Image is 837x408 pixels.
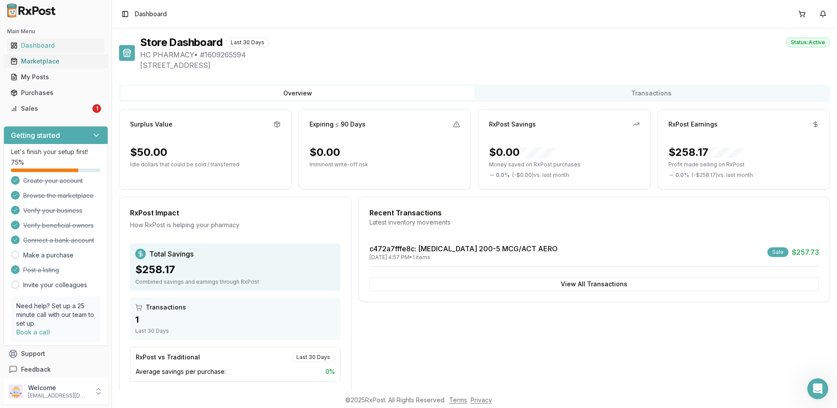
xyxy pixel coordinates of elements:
div: 1 [92,104,101,113]
div: Manuel says… [7,98,168,210]
button: Support [4,346,108,362]
span: 0 % [325,367,335,376]
img: Profile image for Manuel [26,51,35,60]
span: Transactions [146,303,186,312]
span: ( - $0.00 ) vs. last month [512,172,569,179]
div: Help [PERSON_NAME] understand how they’re doing: [14,227,137,244]
p: Money saved on RxPost purchases [489,161,640,168]
div: RxPost Savings [489,120,536,129]
span: Average savings per purchase: [136,367,226,376]
button: Marketplace [4,54,108,68]
div: $0.00 [489,145,555,159]
div: Last 30 Days [292,352,335,362]
textarea: Message… [7,268,168,283]
span: Feedback [21,365,51,374]
div: Close [154,4,169,19]
span: amazing [106,262,114,270]
div: This is my first sale I just dropped off the package what else do I need to do on the site? [39,11,161,37]
div: Recent Transactions [369,208,819,218]
div: Latest inventory movements [369,218,819,227]
p: The team can also help [42,11,109,20]
h2: Main Menu [7,28,105,35]
span: Dashboard [135,10,167,18]
button: go back [6,4,22,20]
div: $258.17 [135,263,335,277]
button: Upload attachment [42,287,49,294]
button: Transactions [475,86,828,100]
p: Welcome [28,383,89,392]
div: If yes after you confirmed the sale the money starts to move. Since its a ACH Transfer it does ta... [14,103,137,198]
a: Marketplace [7,53,105,69]
div: You rated the conversation [18,261,119,271]
div: Roxy says… [7,250,168,302]
span: 0.0 % [496,172,510,179]
a: Privacy [471,396,492,404]
nav: breadcrumb [135,10,167,18]
div: $258.17 [668,145,743,159]
p: [EMAIL_ADDRESS][DOMAIN_NAME] [28,392,89,399]
a: Book a call [16,328,50,336]
span: ( - $258.17 ) vs. last month [692,172,753,179]
div: RxPost vs Traditional [136,353,200,362]
iframe: Intercom live chat [807,378,828,399]
span: Post a listing [23,266,59,274]
div: Expiring ≤ 90 Days [309,120,366,129]
button: Sales1 [4,102,108,116]
div: Samer says… [7,6,168,49]
a: Terms [449,396,467,404]
h3: Getting started [11,130,60,141]
div: RxPost Impact [130,208,341,218]
div: How RxPost is helping your pharmacy [130,221,341,229]
div: Marketplace [11,57,101,66]
div: If yes after you confirmed the sale the money starts to move. Since its a ACH Transfer it does ta... [7,98,144,203]
span: HC PHARMACY • # 1609265594 [140,49,830,60]
h1: Roxy [42,4,60,11]
a: Make a purchase [23,251,74,260]
p: Let's finish your setup first! [11,148,101,156]
div: RxPost Earnings [668,120,717,129]
span: $257.73 [792,247,819,257]
button: Emoji picker [14,287,21,294]
div: Combined savings and earnings through RxPost [135,278,335,285]
button: My Posts [4,70,108,84]
div: Manuel says… [7,49,168,70]
button: Overview [121,86,475,100]
div: Sale [767,247,788,257]
a: My Posts [7,69,105,85]
span: Verify beneficial owners [23,221,94,230]
button: Gif picker [28,287,35,294]
div: This is my first sale I just dropped off the package what else do I need to do on the site? [32,6,168,42]
span: 0.0 % [675,172,689,179]
a: Dashboard [7,38,105,53]
div: Surplus Value [130,120,172,129]
div: 1 [135,313,335,326]
p: Imminent write-off risk [309,161,460,168]
button: Send a message… [150,283,164,297]
div: Status: Active [786,38,830,47]
span: Browse the marketplace [23,191,94,200]
div: Last 30 Days [135,327,335,334]
button: View All Transactions [369,277,819,291]
a: Invite your colleagues [23,281,87,289]
a: Sales1 [7,101,105,116]
div: Dashboard [11,41,101,50]
div: Manuel says… [7,70,168,98]
span: Total Savings [149,249,193,259]
button: Home [137,4,154,20]
img: User avatar [9,384,23,398]
span: 75 % [11,158,24,167]
div: [DATE] 4:57 PM • 1 items [369,254,558,261]
button: Dashboard [4,39,108,53]
div: Last 30 Days [226,38,269,47]
p: Need help? Set up a 25 minute call with our team to set up. [16,302,95,328]
span: Connect a bank account [23,236,94,245]
img: Profile image for Roxy [25,5,39,19]
div: Help [PERSON_NAME] understand how they’re doing: [7,222,144,250]
div: Roxy says… [7,222,168,250]
span: [STREET_ADDRESS] [140,60,830,70]
div: Purchases [11,88,101,97]
div: My Posts [11,73,101,81]
div: Hello! You Included the packing slip inside the package correct? [7,70,144,97]
img: RxPost Logo [4,4,60,18]
div: $0.00 [309,145,340,159]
